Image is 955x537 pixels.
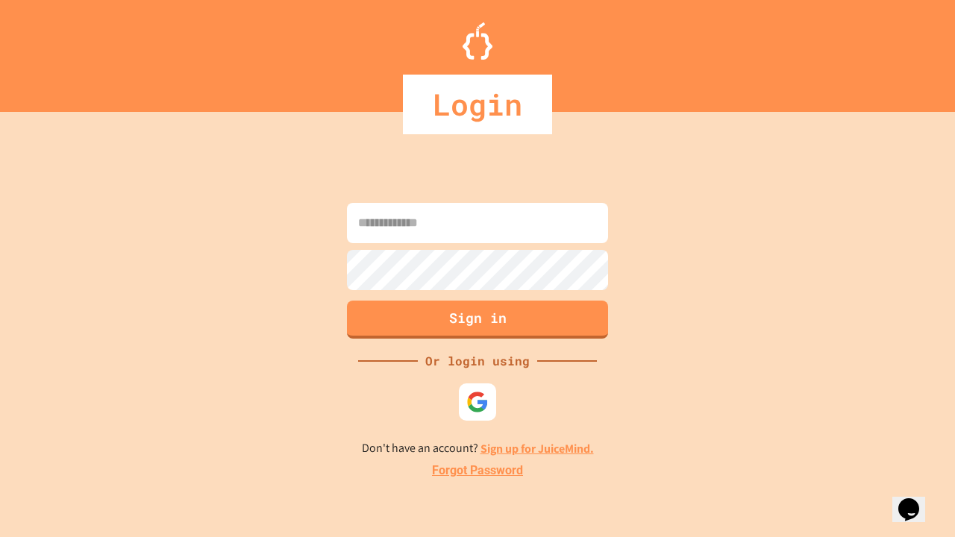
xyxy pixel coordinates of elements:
[480,441,594,456] a: Sign up for JuiceMind.
[892,477,940,522] iframe: chat widget
[362,439,594,458] p: Don't have an account?
[463,22,492,60] img: Logo.svg
[418,352,537,370] div: Or login using
[432,462,523,480] a: Forgot Password
[403,75,552,134] div: Login
[347,301,608,339] button: Sign in
[831,412,940,476] iframe: chat widget
[466,391,489,413] img: google-icon.svg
